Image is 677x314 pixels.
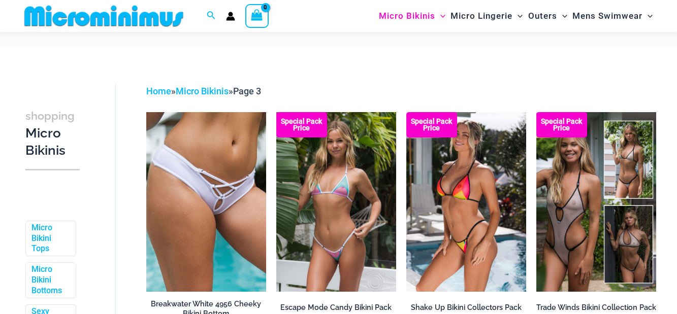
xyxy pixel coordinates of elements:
a: Shake Up Sunset 3145 Top 4145 Bottom 04 Shake Up Sunset 3145 Top 4145 Bottom 05Shake Up Sunset 31... [406,112,526,292]
img: MM SHOP LOGO FLAT [20,5,187,27]
a: Account icon link [226,12,235,21]
a: Collection Pack (1) Trade Winds IvoryInk 317 Top 469 Thong 11Trade Winds IvoryInk 317 Top 469 Tho... [536,112,656,292]
span: Menu Toggle [435,3,445,29]
img: Escape Mode Candy 3151 Top 4151 Bottom 02 [276,112,396,292]
a: Micro LingerieMenu ToggleMenu Toggle [448,3,525,29]
b: Special Pack Price [406,118,457,131]
a: Escape Mode Candy 3151 Top 4151 Bottom 02 Escape Mode Candy 3151 Top 4151 Bottom 04Escape Mode Ca... [276,112,396,292]
h2: Trade Winds Bikini Collection Pack [536,303,656,312]
img: Collection Pack (1) [536,112,656,292]
span: Menu Toggle [557,3,567,29]
a: View Shopping Cart, empty [245,4,269,27]
span: Outers [528,3,557,29]
span: Menu Toggle [642,3,653,29]
span: Micro Bikinis [379,3,435,29]
h2: Shake Up Bikini Collectors Pack [406,303,526,312]
a: Search icon link [207,10,216,22]
span: Page 3 [233,86,261,96]
a: Micro Bikinis [176,86,229,96]
span: shopping [25,110,75,122]
b: Special Pack Price [536,118,587,131]
a: OutersMenu ToggleMenu Toggle [526,3,570,29]
span: Micro Lingerie [450,3,512,29]
span: » » [146,86,261,96]
a: Micro BikinisMenu ToggleMenu Toggle [376,3,448,29]
a: Breakwater White 4956 Shorts 01Breakwater White 341 Top 4956 Shorts 04Breakwater White 341 Top 49... [146,112,266,292]
a: Micro Bikini Bottoms [31,264,68,296]
a: Home [146,86,171,96]
span: Menu Toggle [512,3,523,29]
span: Mens Swimwear [572,3,642,29]
img: Shake Up Sunset 3145 Top 4145 Bottom 04 [406,112,526,292]
h3: Micro Bikinis [25,107,80,159]
a: Mens SwimwearMenu ToggleMenu Toggle [570,3,655,29]
b: Special Pack Price [276,118,327,131]
a: Micro Bikini Tops [31,223,68,254]
h2: Escape Mode Candy Bikini Pack [276,303,396,312]
img: Breakwater White 4956 Shorts 01 [146,112,266,292]
nav: Site Navigation [375,2,657,30]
